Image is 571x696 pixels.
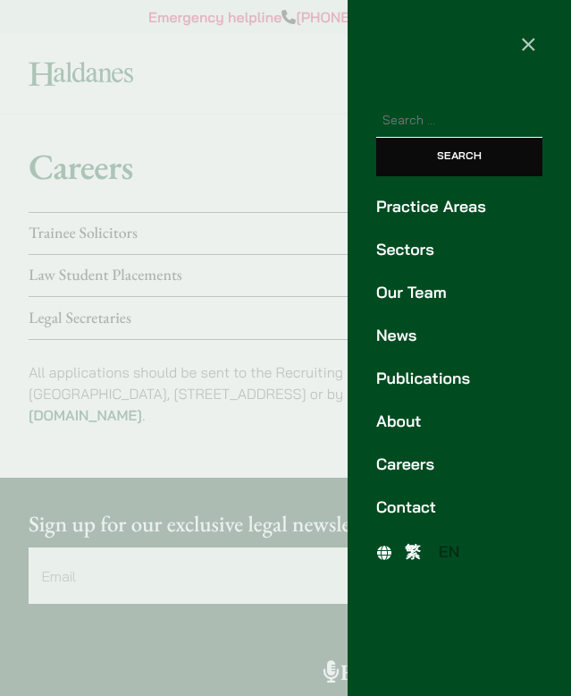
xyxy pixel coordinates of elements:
a: Our Team [376,281,542,305]
a: Practice Areas [376,195,542,219]
a: Careers [376,453,542,477]
span: 繁 [405,542,421,562]
a: Publications [376,367,542,391]
span: × [520,27,537,59]
a: 繁 [396,539,430,565]
a: Contact [376,496,542,520]
span: EN [439,542,460,562]
input: Search [376,138,542,176]
a: EN [430,539,469,565]
input: Search for: [376,105,542,138]
a: News [376,324,542,348]
a: About [376,410,542,434]
a: Sectors [376,238,542,262]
